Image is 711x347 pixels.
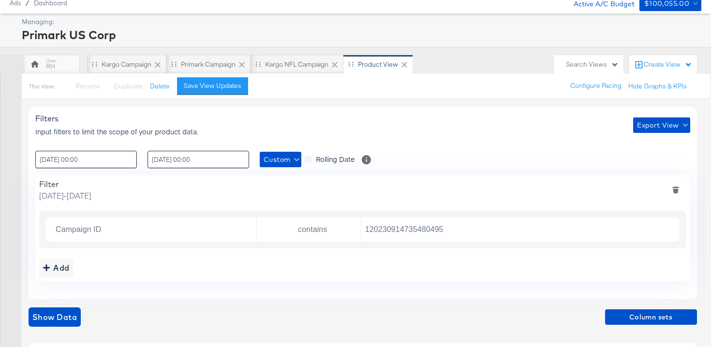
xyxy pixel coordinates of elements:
[181,60,236,69] div: Primark Campaign
[633,117,690,133] button: Export View
[609,311,693,323] span: Column sets
[92,61,97,67] div: Drag to reorder tab
[29,83,55,90] div: This View:
[75,82,101,90] span: Rename
[150,82,170,91] button: Delete
[22,27,699,43] div: Primark US Corp
[644,60,692,70] div: Create View
[255,61,261,67] div: Drag to reorder tab
[260,152,301,167] button: Custom
[605,309,697,325] button: Column sets
[35,127,198,136] span: Input filters to limit the scope of your product data.
[358,60,398,69] div: Product View
[43,261,70,275] div: Add
[563,77,628,95] button: Configure Pacing
[265,60,328,69] div: Kargo NFL Campaign
[316,154,355,164] span: Rolling Date
[46,62,55,71] div: RH
[102,60,151,69] div: Kargo Campaign
[628,82,687,91] button: Hide Graphs & KPIs
[346,223,354,231] button: Open
[177,77,248,95] button: Save View Updates
[32,310,77,324] span: Show Data
[184,81,241,90] div: Save View Updates
[348,61,354,67] div: Drag to reorder tab
[39,190,91,201] span: [DATE] - [DATE]
[264,154,297,166] span: Custom
[35,114,59,123] span: Filters
[39,179,91,189] div: Filter
[241,223,249,231] button: Open
[666,179,686,201] button: deletefilters
[114,82,143,90] span: Duplicate
[29,307,81,327] button: showdata
[637,119,686,131] span: Export View
[22,17,699,27] div: Managing:
[39,258,74,277] button: addbutton
[566,60,619,69] div: Search Views
[171,61,177,67] div: Drag to reorder tab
